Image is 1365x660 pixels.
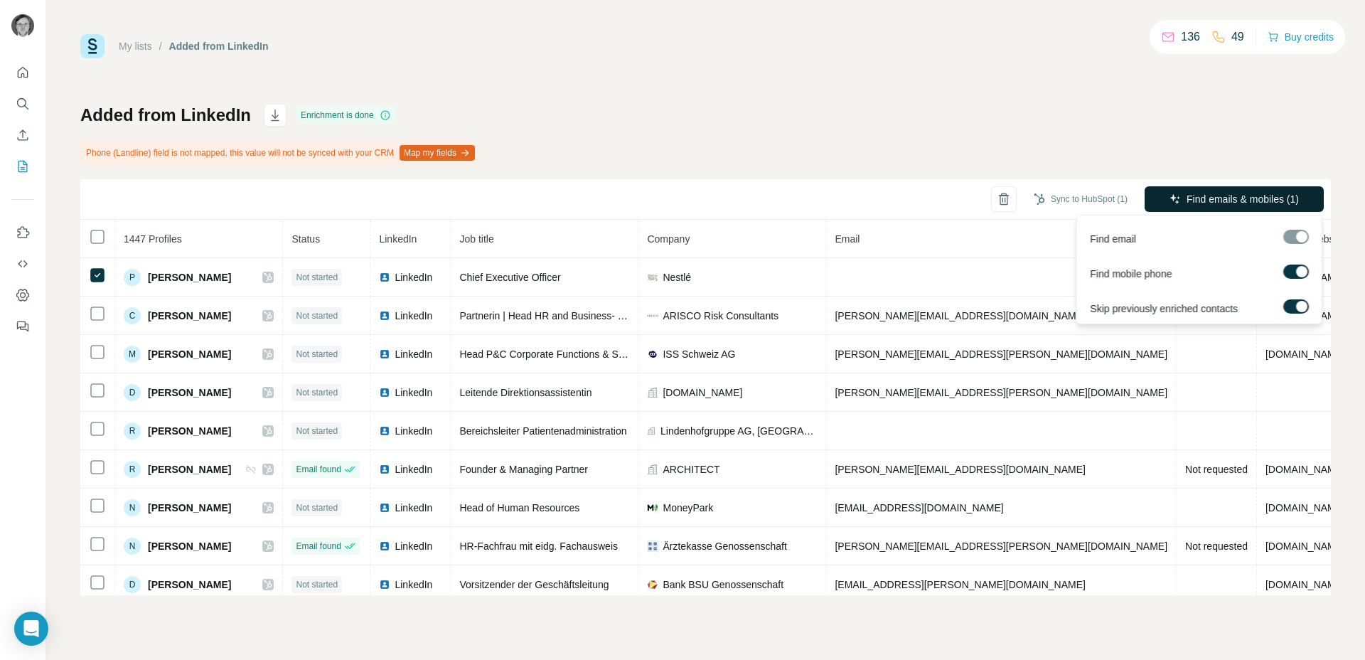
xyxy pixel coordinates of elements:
button: My lists [11,154,34,179]
span: [PERSON_NAME] [148,462,231,477]
span: [DOMAIN_NAME] [1265,579,1345,590]
span: [PERSON_NAME][EMAIL_ADDRESS][PERSON_NAME][DOMAIN_NAME] [835,348,1167,360]
span: ARCHITECT [663,462,719,477]
img: LinkedIn logo [379,272,390,283]
span: Head P&C Corporate Functions & Strategic Projects [459,348,690,360]
span: Bereichsleiter Patientenadministration [459,425,626,437]
span: Email found [296,540,341,553]
span: Leitende Direktionsassistentin [459,387,591,398]
button: Search [11,91,34,117]
span: ARISCO Risk Consultants [663,309,778,323]
span: Skip previously enriched contacts [1090,302,1238,316]
span: MoneyPark [663,501,713,515]
img: company-logo [647,541,658,552]
img: LinkedIn logo [379,387,390,398]
div: C [124,307,141,324]
button: Feedback [11,314,34,339]
span: HR-Fachfrau mit eidg. Fachausweis [459,541,618,552]
span: LinkedIn [395,309,432,323]
span: [DOMAIN_NAME] [1265,502,1345,513]
span: 1447 Profiles [124,233,182,245]
span: LinkedIn [395,539,432,553]
img: company-logo [647,579,658,590]
span: [PERSON_NAME] [148,424,231,438]
div: N [124,538,141,555]
div: Added from LinkedIn [169,39,269,53]
div: P [124,269,141,286]
span: Email found [296,463,341,476]
div: D [124,576,141,593]
button: Use Surfe API [11,251,34,277]
span: Job title [459,233,493,245]
img: Avatar [11,14,34,37]
h1: Added from LinkedIn [80,104,251,127]
span: Not started [296,271,338,284]
span: Chief Executive Officer [459,272,560,283]
span: Partnerin | Head HR and Business- & People Development [459,310,719,321]
img: LinkedIn logo [379,541,390,552]
img: LinkedIn logo [379,502,390,513]
span: [PERSON_NAME] [148,539,231,553]
span: LinkedIn [395,501,432,515]
img: LinkedIn logo [379,425,390,437]
span: [PERSON_NAME] [148,501,231,515]
div: R [124,461,141,478]
span: Lindenhofgruppe AG, [GEOGRAPHIC_DATA] [660,424,817,438]
p: 49 [1231,28,1244,46]
img: company-logo [647,272,658,283]
div: Open Intercom Messenger [14,612,48,646]
li: / [159,39,162,53]
span: [PERSON_NAME][EMAIL_ADDRESS][DOMAIN_NAME] [835,310,1085,321]
img: company-logo [647,348,658,360]
button: Quick start [11,60,34,85]
span: [PERSON_NAME][EMAIL_ADDRESS][PERSON_NAME][DOMAIN_NAME] [835,541,1167,552]
span: [DOMAIN_NAME] [1265,348,1345,360]
span: Status [291,233,320,245]
span: Not requested [1185,541,1248,552]
button: Enrich CSV [11,122,34,148]
span: Bank BSU Genossenschaft [663,577,783,592]
button: Buy credits [1268,27,1334,47]
p: 136 [1181,28,1200,46]
span: Head of Human Resources [459,502,579,513]
a: My lists [119,41,152,52]
span: [PERSON_NAME][EMAIL_ADDRESS][PERSON_NAME][DOMAIN_NAME] [835,387,1167,398]
img: LinkedIn logo [379,348,390,360]
div: D [124,384,141,401]
span: [PERSON_NAME] [148,309,231,323]
div: Enrichment is done [296,107,395,124]
span: ISS Schweiz AG [663,347,735,361]
span: [PERSON_NAME][EMAIL_ADDRESS][DOMAIN_NAME] [835,464,1085,475]
button: Sync to HubSpot (1) [1024,188,1137,210]
span: [EMAIL_ADDRESS][PERSON_NAME][DOMAIN_NAME] [835,579,1085,590]
img: company-logo [647,310,658,321]
span: [PERSON_NAME] [148,347,231,361]
span: LinkedIn [395,462,432,477]
span: Find mobile phone [1090,267,1172,281]
span: Not requested [1185,464,1248,475]
img: Surfe Logo [80,34,105,58]
div: Phone (Landline) field is not mapped, this value will not be synced with your CRM [80,141,478,165]
span: LinkedIn [395,424,432,438]
span: Not started [296,386,338,399]
span: Not started [296,578,338,591]
button: Map my fields [400,145,475,161]
span: Company [647,233,690,245]
button: Find emails & mobiles (1) [1145,186,1324,212]
span: [PERSON_NAME] [148,385,231,400]
img: company-logo [647,502,658,513]
span: LinkedIn [379,233,417,245]
span: [DOMAIN_NAME] [663,385,742,400]
img: LinkedIn logo [379,579,390,590]
span: Vorsitzender der Geschäftsleitung [459,579,609,590]
span: Founder & Managing Partner [459,464,588,475]
div: N [124,499,141,516]
div: R [124,422,141,440]
span: LinkedIn [395,347,432,361]
span: Nestlé [663,270,691,284]
span: [PERSON_NAME] [148,577,231,592]
img: LinkedIn logo [379,310,390,321]
span: Find emails & mobiles (1) [1187,192,1299,206]
button: Use Surfe on LinkedIn [11,220,34,245]
span: LinkedIn [395,577,432,592]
